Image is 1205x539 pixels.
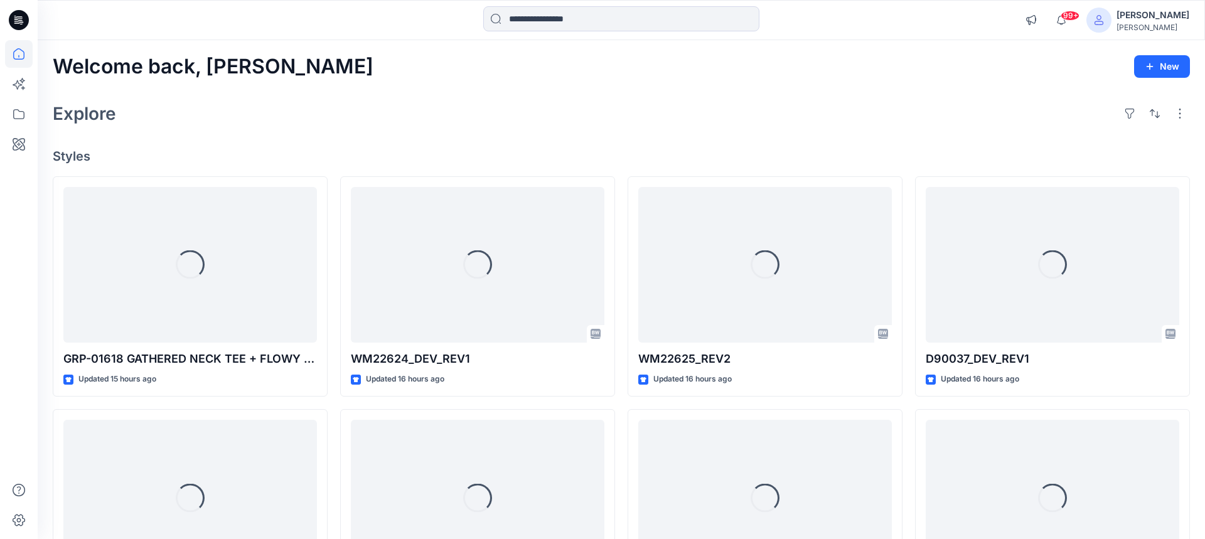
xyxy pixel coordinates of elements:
p: D90037_DEV_REV1 [926,350,1179,368]
p: Updated 16 hours ago [941,373,1019,386]
h2: Explore [53,104,116,124]
p: WM22624_DEV_REV1 [351,350,604,368]
div: [PERSON_NAME] [1117,8,1189,23]
p: Updated 16 hours ago [366,373,444,386]
p: Updated 16 hours ago [653,373,732,386]
button: New [1134,55,1190,78]
p: GRP-01618 GATHERED NECK TEE + FLOWY SHORT_REV1 [63,350,317,368]
p: WM22625_REV2 [638,350,892,368]
span: 99+ [1061,11,1079,21]
h2: Welcome back, [PERSON_NAME] [53,55,373,78]
h4: Styles [53,149,1190,164]
p: Updated 15 hours ago [78,373,156,386]
svg: avatar [1094,15,1104,25]
div: [PERSON_NAME] [1117,23,1189,32]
